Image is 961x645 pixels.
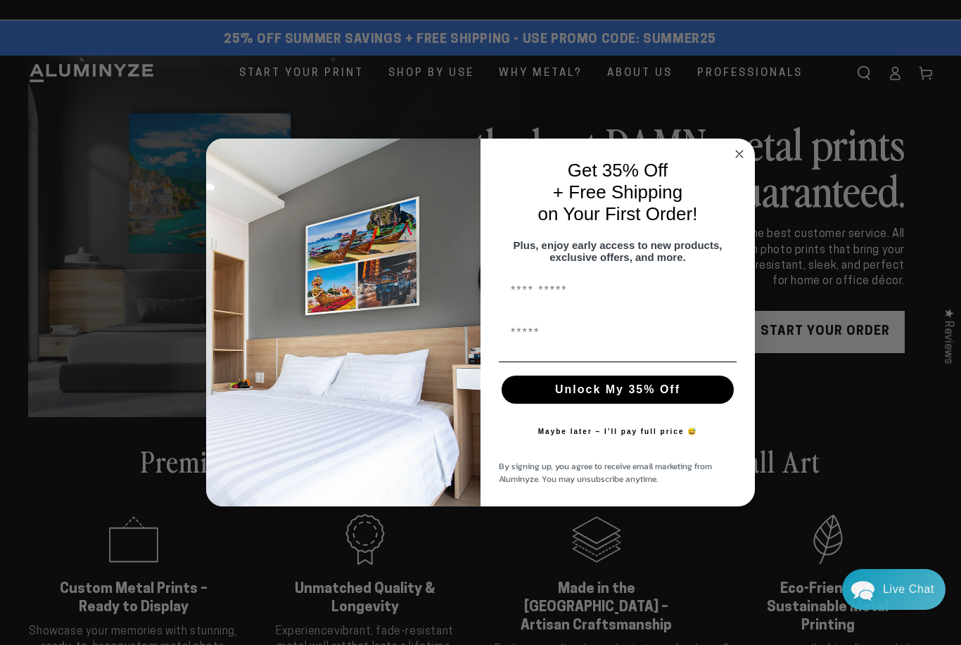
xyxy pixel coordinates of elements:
[206,139,480,507] img: 728e4f65-7e6c-44e2-b7d1-0292a396982f.jpeg
[531,418,705,446] button: Maybe later – I’ll pay full price 😅
[502,376,734,404] button: Unlock My 35% Off
[883,569,934,610] div: Contact Us Directly
[568,160,668,181] span: Get 35% Off
[842,569,946,610] div: Chat widget toggle
[553,181,682,203] span: + Free Shipping
[514,239,723,263] span: Plus, enjoy early access to new products, exclusive offers, and more.
[499,460,712,485] span: By signing up, you agree to receive email marketing from Aluminyze. You may unsubscribe anytime.
[538,203,698,224] span: on Your First Order!
[731,146,748,162] button: Close dialog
